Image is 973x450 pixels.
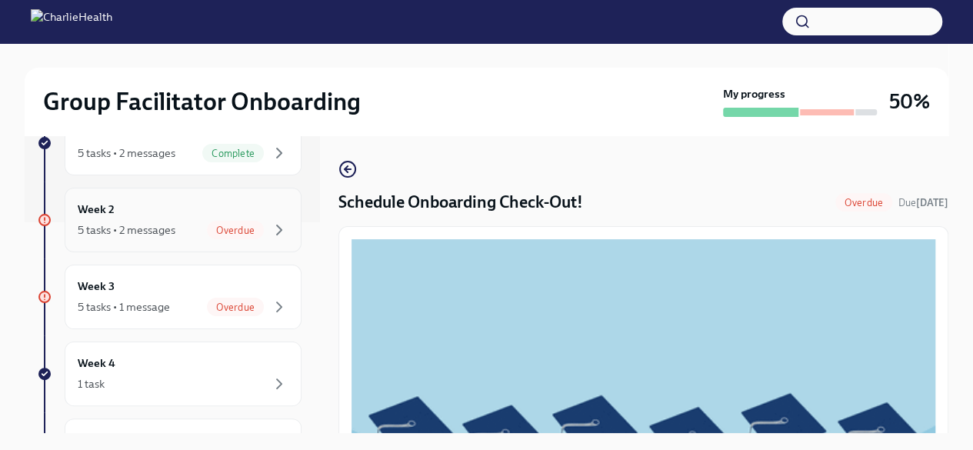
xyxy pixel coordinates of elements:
[78,376,105,392] div: 1 task
[37,188,302,252] a: Week 25 tasks • 2 messagesOverdue
[202,148,264,159] span: Complete
[723,86,785,102] strong: My progress
[78,222,175,238] div: 5 tasks • 2 messages
[37,111,302,175] a: Week 15 tasks • 2 messagesComplete
[78,432,115,448] h6: Week 5
[207,225,264,236] span: Overdue
[898,195,948,210] span: September 21st, 2025 15:47
[78,201,115,218] h6: Week 2
[78,278,115,295] h6: Week 3
[338,191,583,214] h4: Schedule Onboarding Check-Out!
[78,299,170,315] div: 5 tasks • 1 message
[207,302,264,313] span: Overdue
[78,355,115,372] h6: Week 4
[889,88,930,115] h3: 50%
[43,86,361,117] h2: Group Facilitator Onboarding
[37,265,302,329] a: Week 35 tasks • 1 messageOverdue
[37,342,302,406] a: Week 41 task
[78,145,175,161] div: 5 tasks • 2 messages
[31,9,112,34] img: CharlieHealth
[835,197,892,208] span: Overdue
[898,197,948,208] span: Due
[916,197,948,208] strong: [DATE]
